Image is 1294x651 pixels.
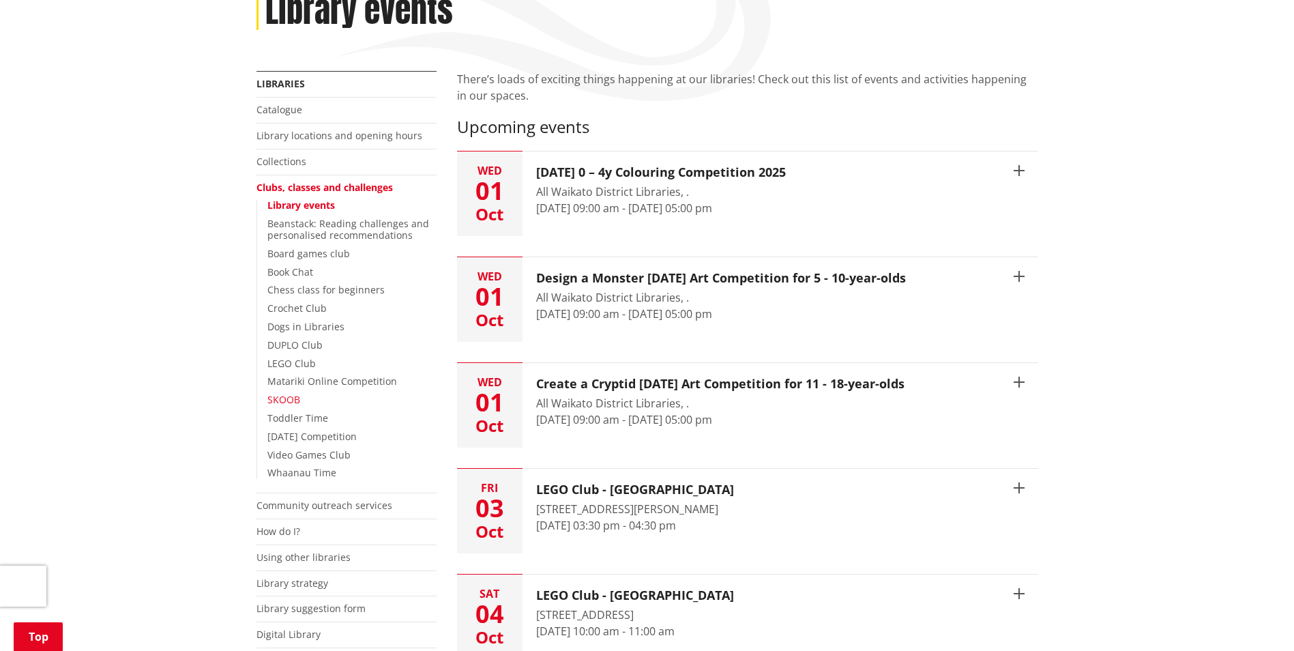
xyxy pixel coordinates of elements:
[267,265,313,278] a: Book Chat
[536,501,734,517] div: [STREET_ADDRESS][PERSON_NAME]
[457,285,523,309] div: 01
[1231,594,1280,643] iframe: Messenger Launcher
[256,551,351,564] a: Using other libraries
[457,271,523,282] div: Wed
[536,588,734,603] h3: LEGO Club - [GEOGRAPHIC_DATA]
[536,377,905,392] h3: Create a Cryptid [DATE] Art Competition for 11 - 18-year-olds
[457,482,523,493] div: Fri
[536,607,734,623] div: [STREET_ADDRESS]
[256,77,305,90] a: Libraries
[536,624,675,639] time: [DATE] 10:00 am - 11:00 am
[457,179,523,203] div: 01
[536,518,676,533] time: [DATE] 03:30 pm - 04:30 pm
[267,466,336,479] a: Whaanau Time
[536,482,734,497] h3: LEGO Club - [GEOGRAPHIC_DATA]
[457,418,523,434] div: Oct
[457,117,1038,137] h3: Upcoming events
[457,151,1038,236] button: Wed 01 Oct [DATE] 0 – 4y Colouring Competition 2025 All Waikato District Libraries, . [DATE] 09:0...
[457,523,523,540] div: Oct
[267,217,429,242] a: Beanstack: Reading challenges and personalised recommendations
[267,247,350,260] a: Board games club
[256,602,366,615] a: Library suggestion form
[267,320,344,333] a: Dogs in Libraries
[267,448,351,461] a: Video Games Club
[536,306,712,321] time: [DATE] 09:00 am - [DATE] 05:00 pm
[256,499,392,512] a: Community outreach services
[267,199,335,212] a: Library events
[267,411,328,424] a: Toddler Time
[457,602,523,626] div: 04
[536,165,786,180] h3: [DATE] 0 – 4y Colouring Competition 2025
[457,312,523,328] div: Oct
[457,588,523,599] div: Sat
[457,469,1038,553] button: Fri 03 Oct LEGO Club - [GEOGRAPHIC_DATA] [STREET_ADDRESS][PERSON_NAME] [DATE] 03:30 pm - 04:30 pm
[457,363,1038,448] button: Wed 01 Oct Create a Cryptid [DATE] Art Competition for 11 - 18-year-olds All Waikato District Lib...
[256,525,300,538] a: How do I?
[256,181,393,194] a: Clubs, classes and challenges
[267,393,300,406] a: SKOOB
[457,71,1038,104] p: There’s loads of exciting things happening at our libraries! Check out this list of events and ac...
[267,375,397,388] a: Matariki Online Competition
[267,302,327,315] a: Crochet Club
[267,338,323,351] a: DUPLO Club
[536,395,905,411] div: All Waikato District Libraries, .
[536,271,906,286] h3: Design a Monster [DATE] Art Competition for 5 - 10-year-olds
[256,628,321,641] a: Digital Library
[267,283,385,296] a: Chess class for beginners
[256,155,306,168] a: Collections
[457,206,523,222] div: Oct
[457,257,1038,342] button: Wed 01 Oct Design a Monster [DATE] Art Competition for 5 - 10-year-olds All Waikato District Libr...
[457,390,523,415] div: 01
[457,165,523,176] div: Wed
[536,412,712,427] time: [DATE] 09:00 am - [DATE] 05:00 pm
[536,201,712,216] time: [DATE] 09:00 am - [DATE] 05:00 pm
[256,129,422,142] a: Library locations and opening hours
[256,103,302,116] a: Catalogue
[536,289,906,306] div: All Waikato District Libraries, .
[267,430,357,443] a: [DATE] Competition
[267,357,316,370] a: LEGO Club
[457,629,523,646] div: Oct
[14,622,63,651] a: Top
[457,377,523,388] div: Wed
[536,184,786,200] div: All Waikato District Libraries, .
[457,496,523,521] div: 03
[256,577,328,590] a: Library strategy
